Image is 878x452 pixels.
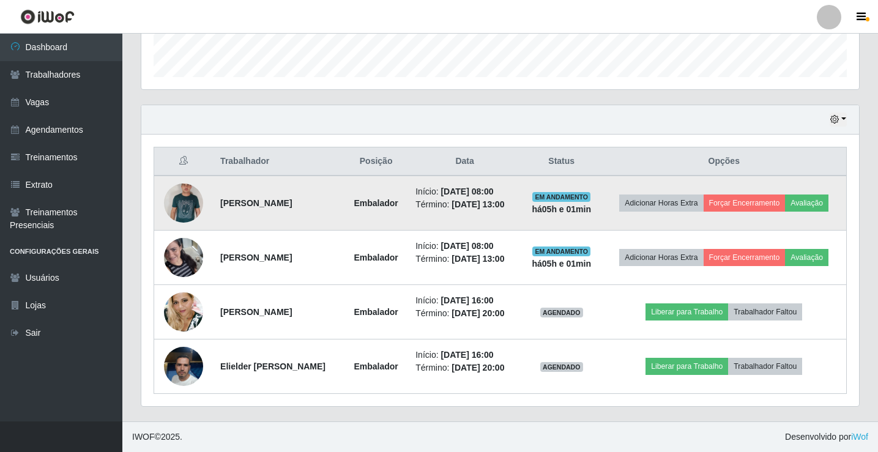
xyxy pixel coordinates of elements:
[532,259,591,269] strong: há 05 h e 01 min
[220,198,292,208] strong: [PERSON_NAME]
[441,350,493,360] time: [DATE] 16:00
[164,172,203,234] img: 1743632981359.jpeg
[619,249,703,266] button: Adicionar Horas Extra
[540,362,583,372] span: AGENDADO
[452,363,504,372] time: [DATE] 20:00
[645,358,728,375] button: Liberar para Trabalho
[415,307,514,320] li: Término:
[704,249,786,266] button: Forçar Encerramento
[532,246,590,256] span: EM ANDAMENTO
[213,147,344,176] th: Trabalhador
[20,9,75,24] img: CoreUI Logo
[220,307,292,317] strong: [PERSON_NAME]
[452,308,504,318] time: [DATE] 20:00
[441,241,493,251] time: [DATE] 08:00
[164,223,203,292] img: 1747411787126.jpeg
[532,192,590,202] span: EM ANDAMENTO
[704,195,786,212] button: Forçar Encerramento
[415,198,514,211] li: Término:
[415,294,514,307] li: Início:
[164,332,203,401] img: 1745009989662.jpeg
[415,361,514,374] li: Término:
[452,254,504,264] time: [DATE] 13:00
[728,303,802,320] button: Trabalhador Faltou
[354,307,398,317] strong: Embalador
[645,303,728,320] button: Liberar para Trabalho
[619,195,703,212] button: Adicionar Horas Extra
[220,253,292,262] strong: [PERSON_NAME]
[354,198,398,208] strong: Embalador
[851,432,868,442] a: iWof
[540,308,583,317] span: AGENDADO
[532,204,591,214] strong: há 05 h e 01 min
[728,358,802,375] button: Trabalhador Faltou
[441,187,493,196] time: [DATE] 08:00
[785,431,868,443] span: Desenvolvido por
[220,361,326,371] strong: Elielder [PERSON_NAME]
[132,432,155,442] span: IWOF
[408,147,521,176] th: Data
[785,249,828,266] button: Avaliação
[521,147,602,176] th: Status
[164,285,203,339] img: 1729892511965.jpeg
[785,195,828,212] button: Avaliação
[415,253,514,265] li: Término:
[415,240,514,253] li: Início:
[602,147,847,176] th: Opções
[452,199,504,209] time: [DATE] 13:00
[344,147,408,176] th: Posição
[415,349,514,361] li: Início:
[132,431,182,443] span: © 2025 .
[415,185,514,198] li: Início:
[354,361,398,371] strong: Embalador
[441,295,493,305] time: [DATE] 16:00
[354,253,398,262] strong: Embalador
